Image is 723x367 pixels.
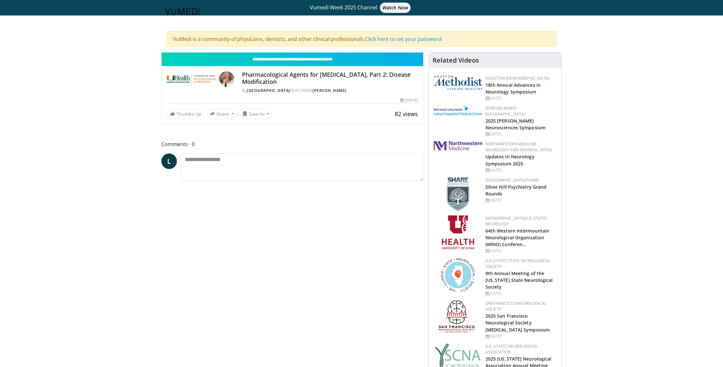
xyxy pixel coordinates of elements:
img: ad8adf1f-d405-434e-aebe-ebf7635c9b5d.png.150x105_q85_autocrop_double_scale_upscale_version-0.2.png [439,301,477,334]
a: [PERSON_NAME][GEOGRAPHIC_DATA] [485,105,525,117]
div: [DATE] [485,333,556,339]
a: San Francisco Neurological Society [485,301,546,312]
img: 71a8b48c-8850-4916-bbdd-e2f3ccf11ef9.png.150x105_q85_autocrop_double_scale_upscale_version-0.2.png [441,258,475,292]
button: Share [207,109,237,119]
button: Save to [239,109,272,119]
img: e7977282-282c-4444-820d-7cc2733560fd.jpg.150x105_q85_autocrop_double_scale_upscale_version-0.2.jpg [434,105,482,116]
a: Northwestern Medicine Neurology and [MEDICAL_DATA] [485,141,552,153]
a: [GEOGRAPHIC_DATA]/SHARE [485,177,539,183]
a: [GEOGRAPHIC_DATA][US_STATE] Neurology [485,215,547,227]
a: 64th Western Intermountain Neurological Organization (WINO) Conferen… [485,228,550,247]
a: Updates in Neurology Symposium 2025 [485,154,535,166]
a: Houston [DEMOGRAPHIC_DATA] [485,75,549,81]
div: [DATE] [485,291,556,296]
a: Silver Hill Psychiatry Grand Rounds [485,184,547,197]
a: Thumbs Up [167,109,204,119]
img: f8aaeb6d-318f-4fcf-bd1d-54ce21f29e87.png.150x105_q85_autocrop_double_scale_upscale_version-0.2.png [447,177,469,211]
a: [PERSON_NAME] [312,88,347,93]
a: [GEOGRAPHIC_DATA] [247,88,290,93]
a: L [161,154,177,169]
img: 5e4488cc-e109-4a4e-9fd9-73bb9237ee91.png.150x105_q85_autocrop_double_scale_upscale_version-0.2.png [434,75,482,90]
div: [DATE] [485,131,556,137]
a: [US_STATE] State Neurological Society [485,258,551,269]
a: 2025 [PERSON_NAME] Neurosciences Symposium [485,118,545,131]
h4: Pharmacological Agents for [MEDICAL_DATA], Part 2: Disease Modification [242,71,418,85]
a: [US_STATE] Neurological Association [485,343,538,355]
img: Avatar [219,71,234,87]
h2: 64th Western Intermountain Neurological Organization (WINO) Conference [485,227,556,247]
div: [DATE] [400,97,418,103]
a: 9th Annual Meeting of the [US_STATE] State Neurological Society [485,270,553,290]
div: By FEATURING [242,88,418,94]
div: [DATE] [485,167,556,173]
a: 18th Annual Advances in Neurology Symposium [485,82,541,95]
div: [DATE] [485,197,556,203]
div: [DATE] [485,95,556,101]
a: 2025 San Francisco Neurological Society [MEDICAL_DATA] Symposium [485,313,550,332]
img: VuMedi Logo [165,8,199,15]
img: f6362829-b0a3-407d-a044-59546adfd345.png.150x105_q85_autocrop_double_scale_upscale_version-0.2.png [442,215,474,249]
span: Comments 0 [161,140,423,148]
h4: Related Videos [433,56,479,64]
img: 2a462fb6-9365-492a-ac79-3166a6f924d8.png.150x105_q85_autocrop_double_scale_upscale_version-0.2.jpg [434,141,482,150]
img: University of Miami [167,71,216,87]
a: Click here to set your password [365,35,442,43]
div: [DATE] [485,248,556,254]
span: 82 views [395,110,418,118]
div: VuMedi is a community of physicians, dentists, and other clinical professionals. [166,31,557,47]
